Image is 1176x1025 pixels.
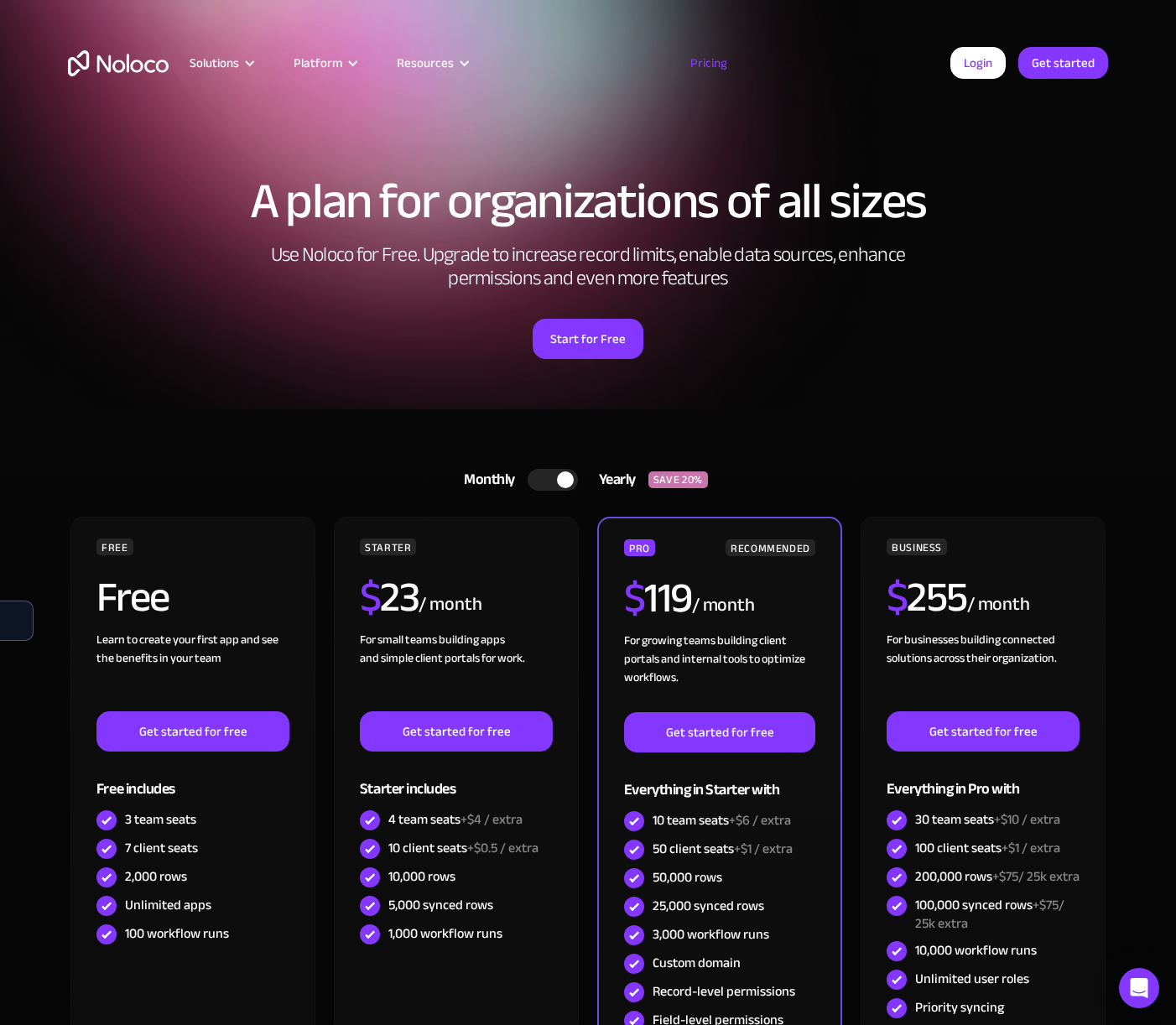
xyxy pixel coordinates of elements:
[1018,47,1108,79] a: Get started
[692,592,755,619] div: / month
[887,752,1080,806] div: Everything in Pro with
[388,896,493,914] div: 5,000 synced rows
[915,941,1037,960] div: 10,000 workflow runs
[726,539,815,556] div: RECOMMENDED
[994,807,1060,832] span: +$10 / extra
[169,52,273,74] div: Solutions
[915,810,1060,829] div: 30 team seats
[125,867,187,886] div: 2,000 rows
[887,711,1080,752] a: Get started for free
[96,752,289,806] div: Free includes
[653,811,791,830] div: 10 team seats
[734,836,793,861] span: +$1 / extra
[125,810,196,829] div: 3 team seats
[648,471,708,488] div: SAVE 20%
[653,840,793,858] div: 50 client seats
[96,539,133,555] div: FREE
[461,807,523,832] span: +$4 / extra
[624,712,815,752] a: Get started for free
[125,896,211,914] div: Unlimited apps
[624,559,645,637] span: $
[624,752,815,807] div: Everything in Starter with
[950,47,1006,79] a: Login
[125,924,229,943] div: 100 workflow runs
[624,632,815,712] div: For growing teams building client portals and internal tools to optimize workflows.
[1002,835,1060,861] span: +$1 / extra
[273,52,376,74] div: Platform
[887,539,947,555] div: BUSINESS
[729,808,791,833] span: +$6 / extra
[68,176,1108,226] h1: A plan for organizations of all sizes
[360,576,419,618] h2: 23
[887,558,908,637] span: $
[653,982,795,1001] div: Record-level permissions
[915,839,1060,857] div: 100 client seats
[360,558,381,637] span: $
[125,839,198,857] div: 7 client seats
[653,897,764,915] div: 25,000 synced rows
[887,576,967,618] h2: 255
[96,631,289,711] div: Learn to create your first app and see the benefits in your team ‍
[360,752,553,806] div: Starter includes
[190,52,239,74] div: Solutions
[388,839,539,857] div: 10 client seats
[653,868,722,887] div: 50,000 rows
[443,467,528,492] div: Monthly
[915,970,1029,988] div: Unlimited user roles
[915,867,1080,886] div: 200,000 rows
[419,591,481,618] div: / month
[624,577,692,619] h2: 119
[68,50,169,76] a: home
[967,591,1030,618] div: / month
[467,835,539,861] span: +$0.5 / extra
[578,467,648,492] div: Yearly
[96,711,289,752] a: Get started for free
[294,52,342,74] div: Platform
[915,998,1004,1017] div: Priority syncing
[887,631,1080,711] div: For businesses building connected solutions across their organization. ‍
[360,631,553,711] div: For small teams building apps and simple client portals for work. ‍
[669,52,748,74] a: Pricing
[624,539,655,556] div: PRO
[252,243,924,290] h2: Use Noloco for Free. Upgrade to increase record limits, enable data sources, enhance permissions ...
[915,896,1080,933] div: 100,000 synced rows
[915,892,1064,936] span: +$75/ 25k extra
[653,925,769,944] div: 3,000 workflow runs
[360,539,416,555] div: STARTER
[653,954,741,972] div: Custom domain
[533,319,643,359] a: Start for Free
[388,924,502,943] div: 1,000 workflow runs
[992,864,1080,889] span: +$75/ 25k extra
[388,810,523,829] div: 4 team seats
[376,52,487,74] div: Resources
[1119,968,1159,1008] div: Open Intercom Messenger
[397,52,454,74] div: Resources
[96,576,169,618] h2: Free
[360,711,553,752] a: Get started for free
[388,867,455,886] div: 10,000 rows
